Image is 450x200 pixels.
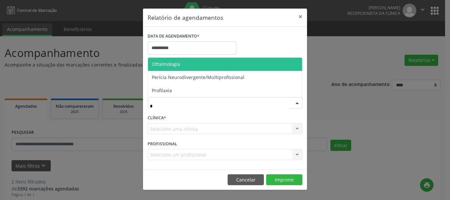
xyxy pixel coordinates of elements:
span: Profilaxia [152,87,172,94]
button: Imprimir [266,174,302,186]
label: DATA DE AGENDAMENTO [148,31,199,42]
h5: Relatório de agendamentos [148,13,223,22]
span: Perícia Neurodivergente/Multiprofissional [152,74,244,80]
label: PROFISSIONAL [148,139,177,149]
label: CLÍNICA [148,113,166,123]
span: Oftalmologia [152,61,180,67]
button: Close [294,9,307,25]
button: Cancelar [228,174,264,186]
